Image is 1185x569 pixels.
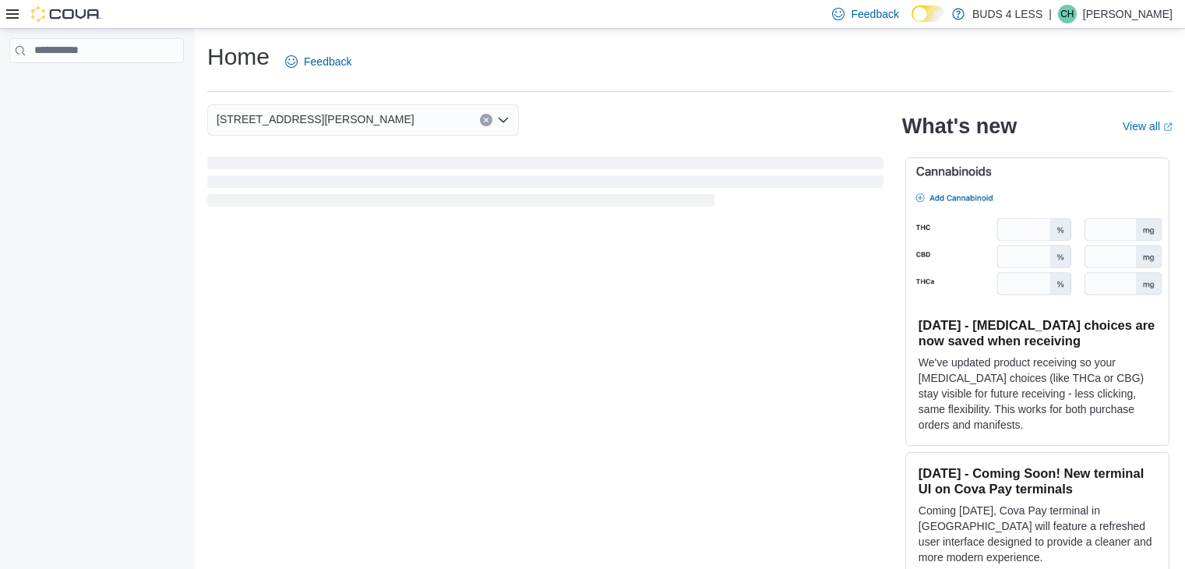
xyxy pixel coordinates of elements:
[919,503,1156,565] p: Coming [DATE], Cova Pay terminal in [GEOGRAPHIC_DATA] will feature a refreshed user interface des...
[279,46,358,77] a: Feedback
[31,6,101,22] img: Cova
[207,41,270,72] h1: Home
[919,355,1156,433] p: We've updated product receiving so your [MEDICAL_DATA] choices (like THCa or CBG) stay visible fo...
[919,317,1156,348] h3: [DATE] - [MEDICAL_DATA] choices are now saved when receiving
[1163,122,1173,132] svg: External link
[912,22,912,23] span: Dark Mode
[9,66,184,104] nav: Complex example
[902,114,1017,139] h2: What's new
[851,6,898,22] span: Feedback
[304,54,351,69] span: Feedback
[912,5,944,22] input: Dark Mode
[1083,5,1173,23] p: [PERSON_NAME]
[480,114,492,126] button: Clear input
[1058,5,1077,23] div: Colin Hill
[1060,5,1074,23] span: CH
[497,114,510,126] button: Open list of options
[919,465,1156,497] h3: [DATE] - Coming Soon! New terminal UI on Cova Pay terminals
[1123,120,1173,133] a: View allExternal link
[1049,5,1052,23] p: |
[972,5,1042,23] p: BUDS 4 LESS
[207,160,883,210] span: Loading
[217,110,414,129] span: [STREET_ADDRESS][PERSON_NAME]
